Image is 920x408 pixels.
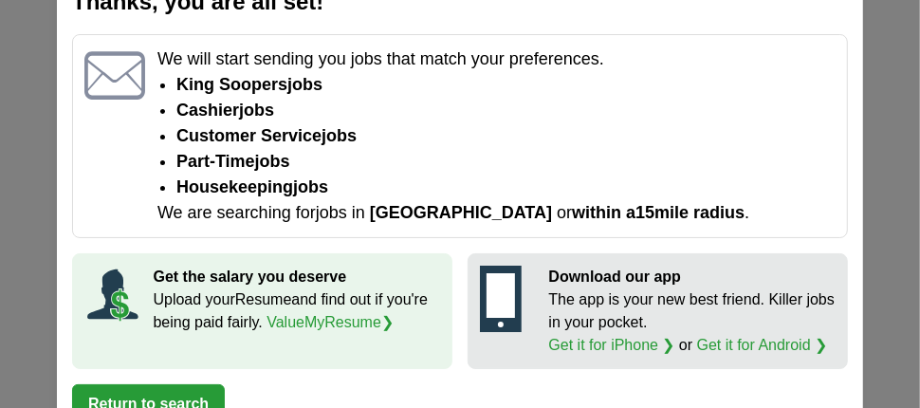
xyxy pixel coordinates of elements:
[572,203,745,222] span: within a 15 mile radius
[549,266,837,288] p: Download our app
[157,200,836,226] p: We are searching for jobs in or .
[267,314,394,330] a: ValueMyResume❯
[157,46,836,72] p: We will start sending you jobs that match your preferences.
[549,337,675,353] a: Get it for iPhone ❯
[176,98,836,123] li: Cashier jobs
[176,123,836,149] li: Customer Service jobs
[176,72,836,98] li: King soopers jobs
[176,175,836,200] li: Housekeeping jobs
[154,288,441,334] p: Upload your Resume and find out if you're being paid fairly.
[176,149,836,175] li: Part-time jobs
[154,266,441,288] p: Get the salary you deserve
[697,337,828,353] a: Get it for Android ❯
[370,203,552,222] span: [GEOGRAPHIC_DATA]
[549,288,837,357] p: The app is your new best friend. Killer jobs in your pocket. or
